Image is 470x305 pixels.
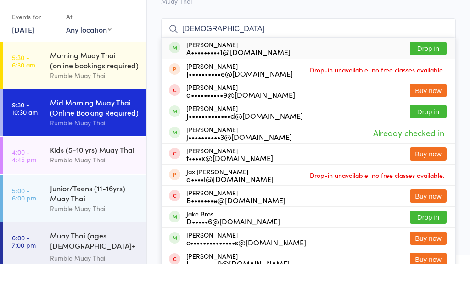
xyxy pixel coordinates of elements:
[308,104,447,118] span: Drop-in unavailable: no free classes available.
[410,231,447,244] button: Buy now
[50,159,139,169] div: Rumble Muay Thai
[186,238,285,245] div: B•••••••e@[DOMAIN_NAME]
[186,89,291,97] div: A•••••••••1@[DOMAIN_NAME]
[12,50,57,66] div: Events for
[410,125,447,139] button: Buy now
[186,153,303,161] div: J•••••••••••••d@[DOMAIN_NAME]
[50,196,139,206] div: Rumble Muay Thai
[161,28,442,38] span: Oxenford
[12,66,34,76] a: [DATE]
[12,142,38,157] time: 9:30 - 10:30 am
[186,167,292,182] div: [PERSON_NAME]
[12,189,36,204] time: 4:00 - 4:45 pm
[186,216,274,224] div: d••••i@[DOMAIN_NAME]
[186,174,292,182] div: j••••••••••3@[DOMAIN_NAME]
[66,50,112,66] div: At
[186,259,280,266] div: D•••••6@[DOMAIN_NAME]
[186,82,291,97] div: [PERSON_NAME]
[50,224,139,244] div: Junior/Teens (11-16yrs) Muay Thai
[186,104,293,118] div: [PERSON_NAME]
[186,280,306,287] div: c••••••••••••••s@[DOMAIN_NAME]
[161,60,456,81] input: Search
[186,125,295,139] div: [PERSON_NAME]
[186,195,273,203] div: t••••x@[DOMAIN_NAME]
[50,111,139,122] div: Rumble Muay Thai
[410,83,447,96] button: Drop in
[12,95,35,110] time: 5:30 - 6:30 am
[3,178,146,216] a: 4:00 -4:45 pmKids (5-10 yrs) Muay ThaiRumble Muay Thai
[186,230,285,245] div: [PERSON_NAME]
[410,252,447,265] button: Drop in
[50,186,139,196] div: Kids (5-10 yrs) Muay Thai
[186,132,295,139] div: d••••••••••9@[DOMAIN_NAME]
[410,146,447,160] button: Drop in
[410,189,447,202] button: Buy now
[161,19,442,28] span: Rumble Muay Thai
[12,228,36,243] time: 5:00 - 6:00 pm
[3,131,146,177] a: 9:30 -10:30 amMid Morning Muay Thai (Online Booking Required)Rumble Muay Thai
[50,272,139,294] div: Muay Thai (ages [DEMOGRAPHIC_DATA]+ yrs)
[50,91,139,111] div: Morning Muay Thai (online bookings required)
[371,166,447,182] span: Already checked in
[3,83,146,130] a: 5:30 -6:30 amMorning Muay Thai (online bookings required)Rumble Muay Thai
[12,275,36,290] time: 6:00 - 7:00 pm
[186,111,293,118] div: J••••••••••e@[DOMAIN_NAME]
[186,251,280,266] div: Jake Bros
[186,209,274,224] div: Jax [PERSON_NAME]
[308,210,447,223] span: Drop-in unavailable: no free classes available.
[186,272,306,287] div: [PERSON_NAME]
[186,188,273,203] div: [PERSON_NAME]
[161,38,456,47] span: Muay Thai
[186,146,303,161] div: [PERSON_NAME]
[410,273,447,286] button: Buy now
[161,10,442,19] span: [DATE] 9:30am
[9,7,35,41] img: Rumble Muay Thai
[50,244,139,255] div: Rumble Muay Thai
[66,66,112,76] div: Any location
[50,294,139,305] div: Rumble Muay Thai
[3,216,146,263] a: 5:00 -6:00 pmJunior/Teens (11-16yrs) Muay ThaiRumble Muay Thai
[50,139,139,159] div: Mid Morning Muay Thai (Online Booking Required)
